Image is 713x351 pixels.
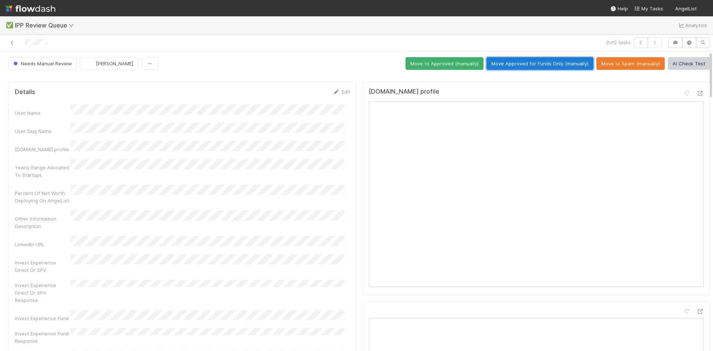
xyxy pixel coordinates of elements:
span: Needs Manual Review [12,61,72,66]
div: Invest Experience Fund [15,315,71,322]
button: AI Check Test [668,57,710,70]
span: IPP Review Queue [15,22,78,29]
span: [PERSON_NAME] [96,61,133,66]
a: My Tasks [634,5,663,12]
div: Help [610,5,628,12]
span: My Tasks [634,6,663,12]
h5: Details [15,88,35,96]
button: Move to Approved (manually) [406,57,484,70]
span: ✅ [6,22,13,28]
div: Other Information Description [15,215,71,230]
div: User Slug Name [15,127,71,135]
a: Analytics [678,21,707,30]
button: [PERSON_NAME] [80,57,138,70]
button: Move to Spam (manually) [596,57,665,70]
button: Move Approved for Funds Only (manually) [486,57,593,70]
div: Invest Experience Direct Or SPV Response [15,282,71,304]
span: 2 of 2 tasks [606,39,631,46]
button: Needs Manual Review [9,57,77,70]
div: LinkedIn URL [15,241,71,248]
div: Invest Experience Fund Response [15,330,71,345]
div: Yearly Range Allocated To Startups [15,164,71,179]
a: Edit [333,89,350,95]
span: AngelList [675,6,697,12]
img: avatar_0c8687a4-28be-40e9-aba5-f69283dcd0e7.png [700,5,707,13]
img: avatar_0c8687a4-28be-40e9-aba5-f69283dcd0e7.png [86,60,94,67]
div: [DOMAIN_NAME] profile [15,146,71,153]
div: User Name [15,109,71,117]
h5: [DOMAIN_NAME] profile [369,88,439,95]
img: logo-inverted-e16ddd16eac7371096b0.svg [6,2,55,15]
div: Percent Of Net Worth Deploying On AngelList [15,189,71,204]
div: Invest Experience Direct Or SPV [15,259,71,274]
